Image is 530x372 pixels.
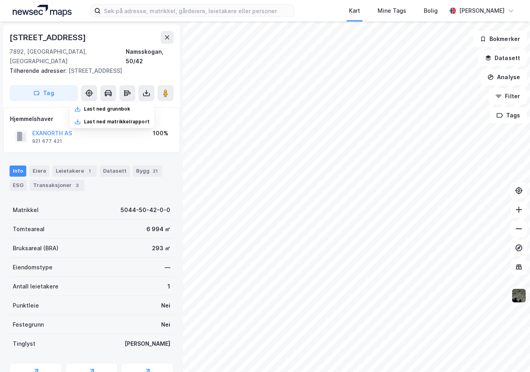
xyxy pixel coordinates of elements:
div: [PERSON_NAME] [125,339,170,349]
div: 3 [73,181,81,189]
div: Hjemmelshaver [10,114,173,124]
div: Namsskogan, 50/42 [126,47,173,66]
div: Kontrollprogram for chat [490,334,530,372]
div: 100% [153,129,168,138]
div: Mine Tags [378,6,406,16]
button: Bokmerker [473,31,527,47]
div: Festegrunn [13,320,44,329]
div: Eiere [29,166,49,177]
div: 1 [86,167,94,175]
div: Transaksjoner [30,180,84,191]
div: — [165,263,170,272]
div: ESG [10,180,27,191]
div: 1 [168,282,170,291]
div: Leietakere [53,166,97,177]
div: [STREET_ADDRESS] [10,66,167,76]
div: Antall leietakere [13,282,58,291]
img: logo.a4113a55bc3d86da70a041830d287a7e.svg [13,5,72,17]
div: Last ned grunnbok [84,106,130,112]
img: 9k= [511,288,526,303]
input: Søk på adresse, matrikkel, gårdeiere, leietakere eller personer [101,5,294,17]
div: Bygg [133,166,162,177]
div: [PERSON_NAME] [459,6,505,16]
button: Tags [490,107,527,123]
div: 7892, [GEOGRAPHIC_DATA], [GEOGRAPHIC_DATA] [10,47,126,66]
div: Eiendomstype [13,263,53,272]
span: Tilhørende adresser: [10,67,68,74]
div: 6 994 ㎡ [146,224,170,234]
button: Tag [10,85,78,101]
div: Last ned matrikkelrapport [84,119,150,125]
div: Nei [161,301,170,310]
button: Filter [489,88,527,104]
button: Analyse [481,69,527,85]
div: Bolig [424,6,438,16]
div: Punktleie [13,301,39,310]
div: 21 [151,167,159,175]
div: Kart [349,6,360,16]
div: 921 677 421 [32,138,62,144]
div: [STREET_ADDRESS] [10,31,88,44]
div: 293 ㎡ [152,243,170,253]
iframe: Chat Widget [490,334,530,372]
div: Datasett [100,166,130,177]
div: 5044-50-42-0-0 [121,205,170,215]
div: Tomteareal [13,224,45,234]
div: Nei [161,320,170,329]
div: Tinglyst [13,339,35,349]
div: Matrikkel [13,205,39,215]
button: Datasett [478,50,527,66]
div: Bruksareal (BRA) [13,243,58,253]
div: Info [10,166,26,177]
